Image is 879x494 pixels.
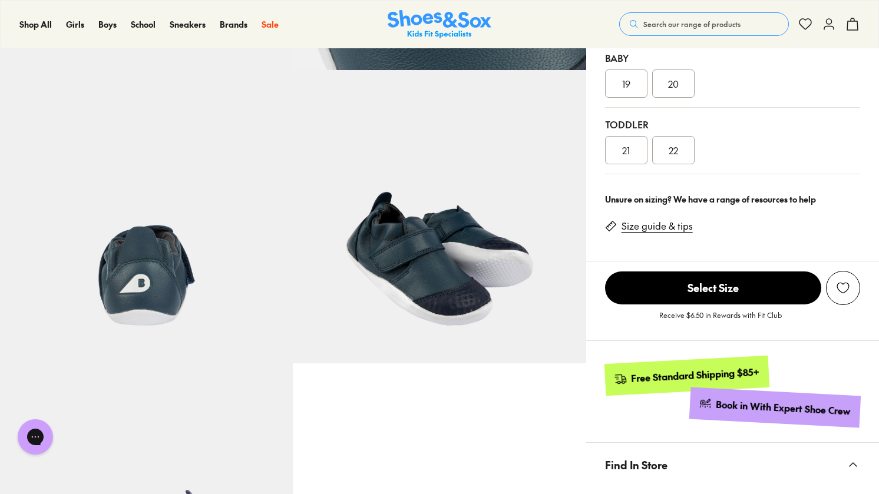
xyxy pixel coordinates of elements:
[669,143,678,157] span: 22
[619,12,789,36] button: Search our range of products
[668,77,679,91] span: 20
[293,70,586,363] img: 7-502216_1
[66,18,84,30] span: Girls
[716,398,851,418] div: Book in With Expert Shoe Crew
[659,310,782,331] p: Receive $6.50 in Rewards with Fit Club
[388,10,491,39] a: Shoes & Sox
[605,117,860,131] div: Toddler
[605,271,821,305] button: Select Size
[604,356,769,396] a: Free Standard Shipping $85+
[622,220,693,233] a: Size guide & tips
[19,18,52,31] a: Shop All
[12,415,59,459] iframe: Gorgias live chat messenger
[630,365,759,384] div: Free Standard Shipping $85+
[586,443,879,487] button: Find In Store
[170,18,206,30] span: Sneakers
[622,143,630,157] span: 21
[66,18,84,31] a: Girls
[643,19,741,29] span: Search our range of products
[262,18,279,30] span: Sale
[220,18,247,30] span: Brands
[605,271,821,304] span: Select Size
[388,10,491,39] img: SNS_Logo_Responsive.svg
[131,18,156,30] span: School
[19,18,52,30] span: Shop All
[622,77,630,91] span: 19
[826,271,860,305] button: Add to Wishlist
[131,18,156,31] a: School
[605,193,860,205] div: Unsure on sizing? We have a range of resources to help
[605,447,667,482] span: Find In Store
[220,18,247,31] a: Brands
[98,18,117,30] span: Boys
[605,51,860,65] div: Baby
[689,387,861,427] a: Book in With Expert Shoe Crew
[262,18,279,31] a: Sale
[98,18,117,31] a: Boys
[170,18,206,31] a: Sneakers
